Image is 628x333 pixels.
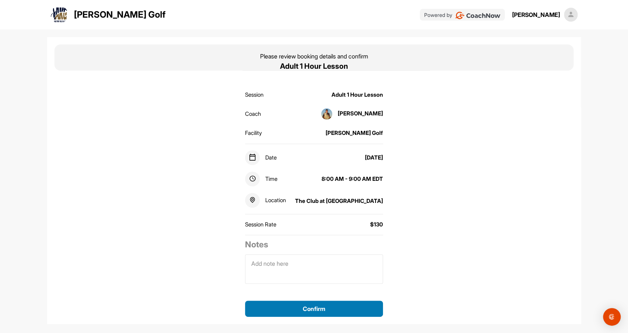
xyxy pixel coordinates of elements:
div: [PERSON_NAME] Golf [326,129,383,137]
div: Coach [245,110,261,118]
div: Open Intercom Messenger [603,308,621,326]
p: Adult 1 Hour Lesson [280,61,348,72]
div: Location [245,193,286,208]
img: square_default-ef6cabf814de5a2bf16c804365e32c732080f9872bdf737d349900a9daf73cf9.png [564,8,578,22]
div: [PERSON_NAME] [512,10,560,19]
div: Session Rate [245,221,276,229]
button: Confirm [245,301,383,317]
div: Facility [245,129,262,137]
img: logo [50,6,68,24]
div: Date [245,150,277,165]
div: $130 [370,221,383,229]
div: Adult 1 Hour Lesson [331,91,383,99]
div: Time [245,172,277,186]
h2: Notes [245,238,383,251]
p: Please review booking details and confirm [260,52,368,61]
div: [PERSON_NAME] [316,108,383,119]
div: 8:00 AM - 9:00 AM EDT [322,175,383,183]
div: Session [245,91,263,99]
p: Powered by [424,11,452,19]
img: CoachNow [455,12,500,19]
div: [DATE] [365,154,383,162]
img: square_d878ab059a2e71ed704595ecd2975d9d.jpg [321,108,332,119]
p: [PERSON_NAME] Golf [74,8,166,21]
div: The Club at [GEOGRAPHIC_DATA] [295,197,383,205]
